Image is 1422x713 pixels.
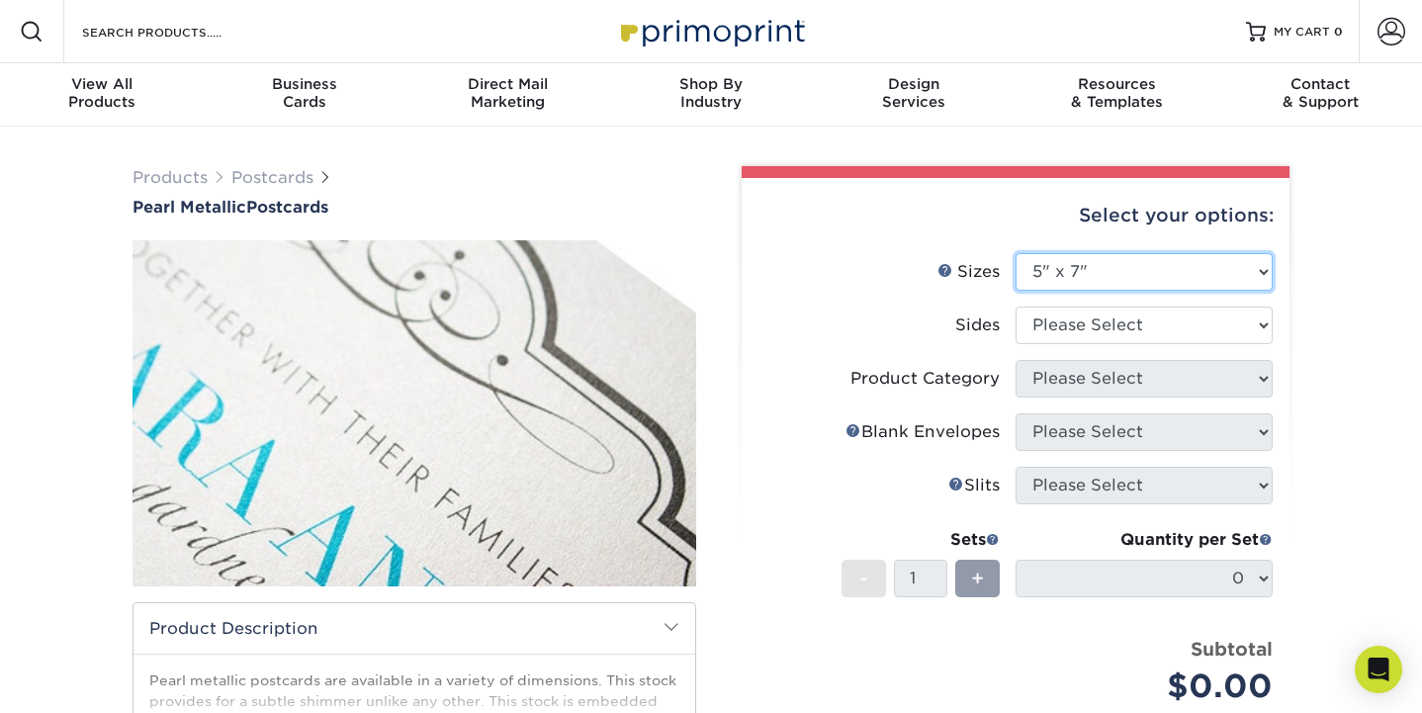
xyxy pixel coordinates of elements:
span: MY CART [1274,24,1330,41]
div: Product Category [850,367,1000,391]
h1: Postcards [133,198,696,217]
div: Marketing [406,75,609,111]
a: Direct MailMarketing [406,63,609,127]
a: Contact& Support [1219,63,1422,127]
span: Contact [1219,75,1422,93]
span: Shop By [609,75,812,93]
div: Slits [948,474,1000,497]
div: Blank Envelopes [845,420,1000,444]
div: Cards [203,75,405,111]
span: - [859,564,868,593]
span: Pearl Metallic [133,198,246,217]
span: + [971,564,984,593]
a: Postcards [231,168,313,187]
h2: Product Description [133,603,695,654]
a: Pearl MetallicPostcards [133,198,696,217]
span: Resources [1016,75,1218,93]
span: Business [203,75,405,93]
div: Sizes [937,260,1000,284]
a: Products [133,168,208,187]
a: Shop ByIndustry [609,63,812,127]
div: Select your options: [757,178,1274,253]
div: Sets [842,528,1000,552]
strong: Subtotal [1191,638,1273,660]
div: & Support [1219,75,1422,111]
div: & Templates [1016,75,1218,111]
div: Sides [955,313,1000,337]
img: Primoprint [612,10,810,52]
a: Resources& Templates [1016,63,1218,127]
span: Direct Mail [406,75,609,93]
div: Open Intercom Messenger [1355,646,1402,693]
input: SEARCH PRODUCTS..... [80,20,273,44]
span: 0 [1334,25,1343,39]
div: Quantity per Set [1016,528,1273,552]
div: Industry [609,75,812,111]
div: $0.00 [1030,663,1273,710]
a: DesignServices [813,63,1016,127]
div: Services [813,75,1016,111]
span: Design [813,75,1016,93]
a: BusinessCards [203,63,405,127]
img: Pearl Metallic 01 [133,219,696,608]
